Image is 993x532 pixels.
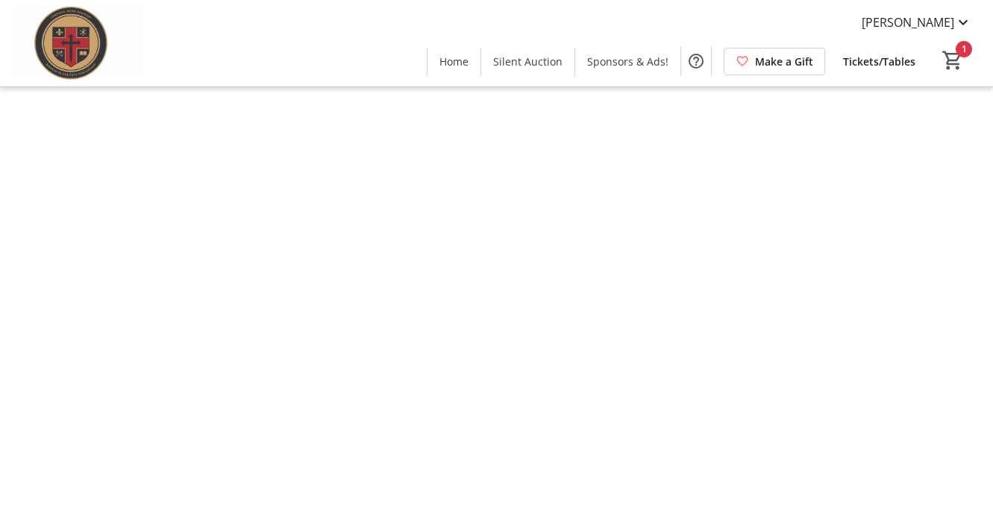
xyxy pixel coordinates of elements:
[755,54,813,69] span: Make a Gift
[481,48,574,75] a: Silent Auction
[493,54,563,69] span: Silent Auction
[587,54,668,69] span: Sponsors & Ads!
[439,54,469,69] span: Home
[575,48,680,75] a: Sponsors & Ads!
[843,54,915,69] span: Tickets/Tables
[862,13,954,31] span: [PERSON_NAME]
[724,48,825,75] a: Make a Gift
[9,6,142,80] img: Cardinal Kung Academy's Logo
[427,48,480,75] a: Home
[939,47,966,74] button: Cart
[681,46,711,76] button: Help
[850,10,984,34] button: [PERSON_NAME]
[831,48,927,75] a: Tickets/Tables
